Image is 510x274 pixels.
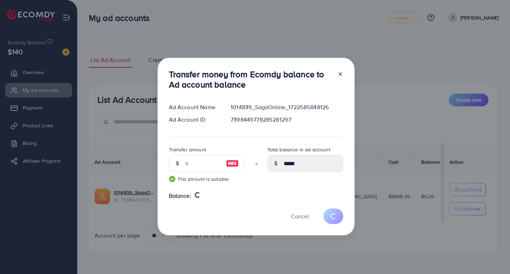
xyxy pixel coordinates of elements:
h3: Transfer money from Ecomdy balance to Ad account balance [169,69,332,90]
label: Total balance in ad account [267,146,330,153]
span: Balance: [169,192,191,200]
img: image [226,159,239,168]
span: Cancel [291,212,309,220]
small: This amount is suitable [169,175,245,183]
label: Transfer amount [169,146,206,153]
div: Ad Account ID [163,116,225,124]
img: guide [169,176,175,182]
div: 1014839_SagaOnline_1722585848126 [225,103,348,111]
div: 7398449778285281297 [225,116,348,124]
iframe: Chat [480,242,505,269]
div: Ad Account Name [163,103,225,111]
button: Cancel [282,208,318,224]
